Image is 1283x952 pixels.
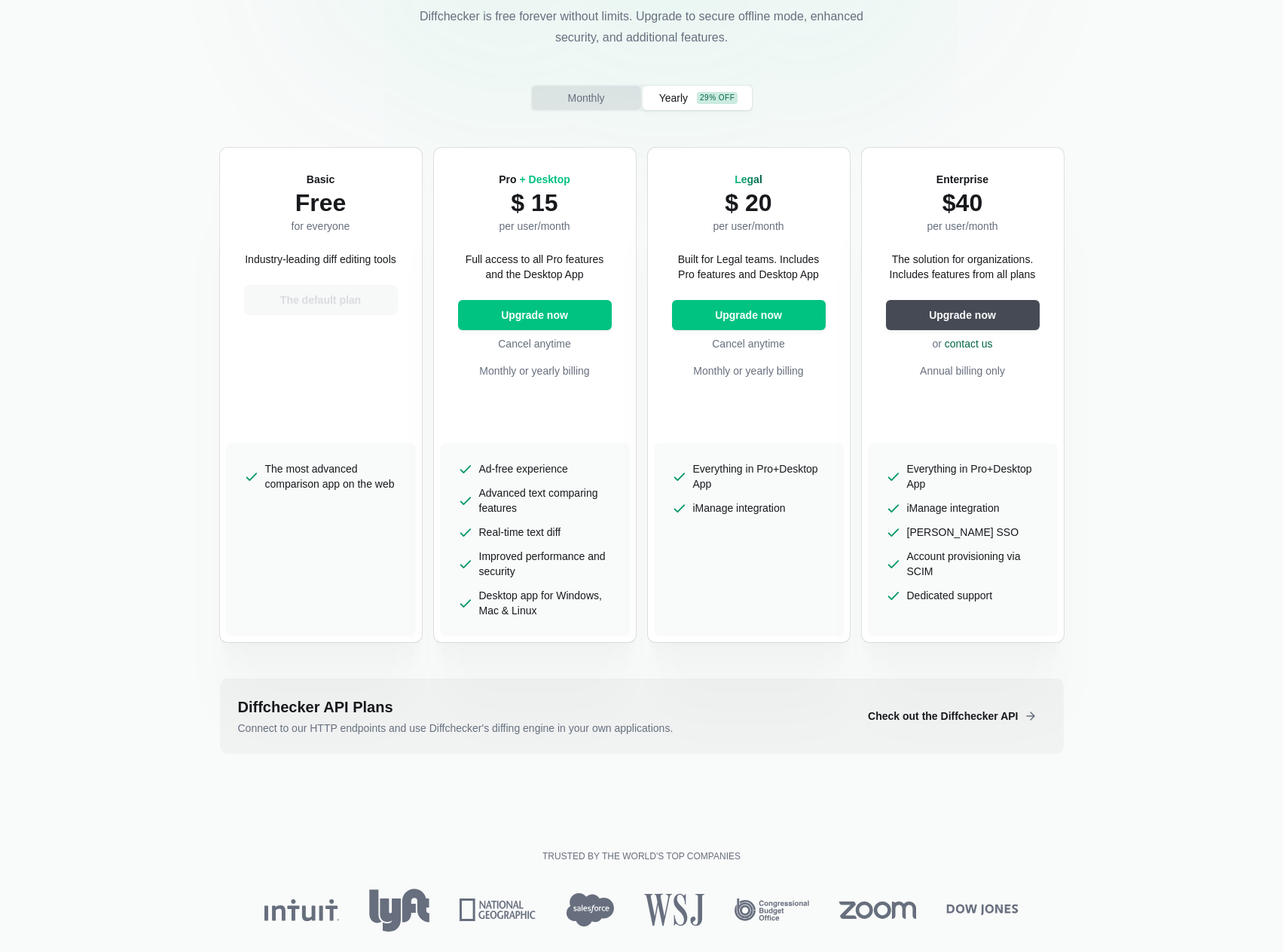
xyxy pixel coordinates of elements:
[416,6,868,48] p: Diffchecker is free forever without limits. Upgrade to secure offline mode, enhanced security, an...
[292,187,350,219] p: Free
[927,172,997,187] h2: Enterprise
[907,500,1000,516] span: iManage integration
[886,252,1040,282] p: The solution for organizations. Includes features from all plans
[886,336,1040,351] p: or
[656,90,691,106] span: Yearly
[458,300,612,330] button: Upgrade now
[735,173,762,185] span: Legal
[238,721,845,736] p: Connect to our HTTP endpoints and use Diffchecker's diffing engine in your own applications.
[697,92,738,104] div: 29% off
[945,338,993,350] a: contact us
[245,252,396,267] p: Industry-leading diff editing tools
[458,363,612,378] p: Monthly or yearly billing
[458,336,612,351] p: Cancel anytime
[244,285,398,315] button: The default plan
[693,461,826,491] span: Everything in Pro+Desktop App
[907,461,1040,491] span: Everything in Pro+Desktop App
[672,300,826,330] button: Upgrade now
[458,252,612,282] p: Full access to all Pro features and the Desktop App
[907,549,1040,579] span: Account provisioning via SCIM
[926,308,999,323] span: Upgrade now
[499,187,570,219] p: $ 15
[712,308,785,323] span: Upgrade now
[672,336,826,351] p: Cancel anytime
[564,90,607,106] span: Monthly
[479,525,561,540] span: Real-time text diff
[519,173,570,185] span: + Desktop
[479,461,568,476] span: Ad-free experience
[672,252,826,282] p: Built for Legal teams. Includes Pro features and Desktop App
[713,187,784,219] p: $ 20
[856,701,1045,731] button: Check out the Diffchecker API
[479,588,612,618] span: Desktop app for Windows, Mac & Linux
[479,485,612,516] span: Advanced text comparing features
[498,308,571,323] span: Upgrade now
[499,172,570,187] h2: Pro
[542,850,741,862] h2: Trusted by the world's top companies
[292,172,350,187] h2: Basic
[238,696,845,718] h2: Diffchecker API Plans
[532,86,641,110] button: Monthly
[292,219,350,234] p: for everyone
[713,219,784,234] p: per user/month
[907,525,1019,540] span: [PERSON_NAME] SSO
[927,187,997,219] p: $40
[499,219,570,234] p: per user/month
[927,219,997,234] p: per user/month
[886,363,1040,378] p: Annual billing only
[907,588,993,603] span: Dedicated support
[479,549,612,579] span: Improved performance and security
[886,300,1040,330] button: Upgrade now
[277,292,364,308] span: The default plan
[693,500,786,516] span: iManage integration
[672,363,826,378] p: Monthly or yearly billing
[265,461,398,491] span: The most advanced comparison app on the web
[856,718,1045,730] a: Check out the Diffchecker API
[865,709,1021,724] span: Check out the Diffchecker API
[643,86,752,110] button: Yearly29% off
